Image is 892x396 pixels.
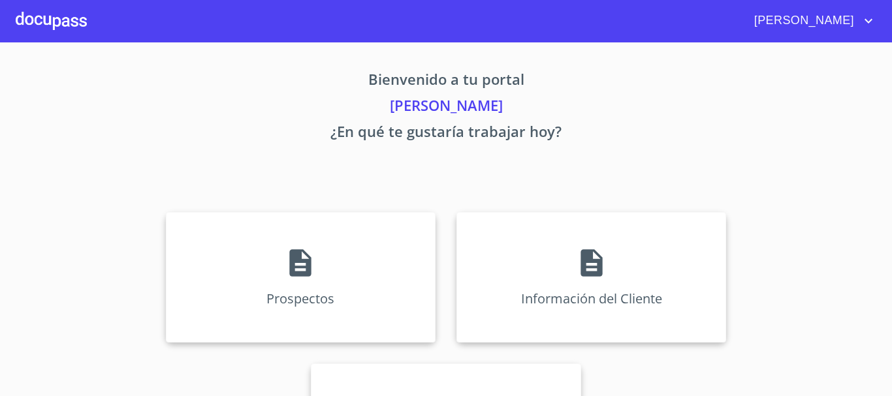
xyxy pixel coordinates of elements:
[266,290,334,307] p: Prospectos
[744,10,861,31] span: [PERSON_NAME]
[521,290,662,307] p: Información del Cliente
[744,10,876,31] button: account of current user
[44,69,848,95] p: Bienvenido a tu portal
[44,121,848,147] p: ¿En qué te gustaría trabajar hoy?
[44,95,848,121] p: [PERSON_NAME]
